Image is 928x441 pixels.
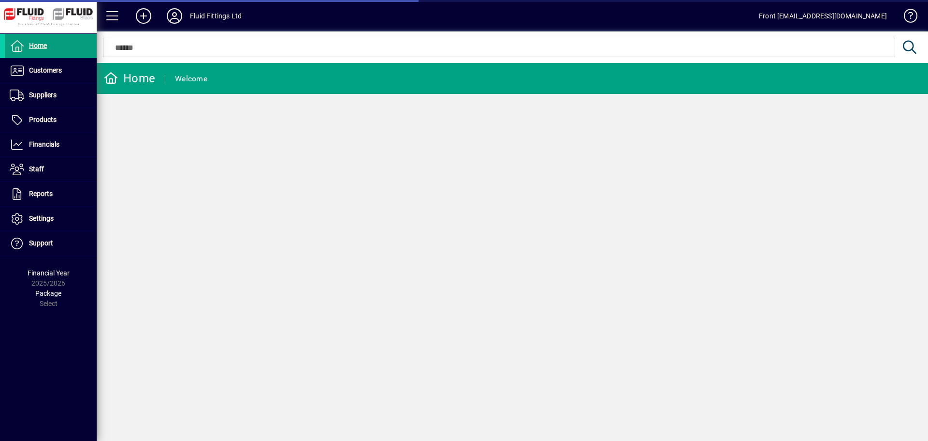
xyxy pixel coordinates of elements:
a: Knowledge Base [897,2,916,33]
a: Support [5,231,97,256]
span: Customers [29,66,62,74]
a: Staff [5,157,97,182]
span: Settings [29,214,54,222]
span: Suppliers [29,91,57,99]
span: Products [29,116,57,123]
a: Reports [5,182,97,206]
span: Support [29,239,53,247]
div: Front [EMAIL_ADDRESS][DOMAIN_NAME] [759,8,887,24]
div: Home [104,71,155,86]
a: Customers [5,59,97,83]
div: Fluid Fittings Ltd [190,8,242,24]
a: Suppliers [5,83,97,107]
span: Package [35,289,61,297]
span: Reports [29,190,53,198]
button: Add [128,7,159,25]
span: Financials [29,140,59,148]
span: Financial Year [28,269,70,277]
div: Welcome [175,71,207,87]
button: Profile [159,7,190,25]
span: Staff [29,165,44,173]
a: Financials [5,133,97,157]
span: Home [29,42,47,49]
a: Settings [5,207,97,231]
a: Products [5,108,97,132]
